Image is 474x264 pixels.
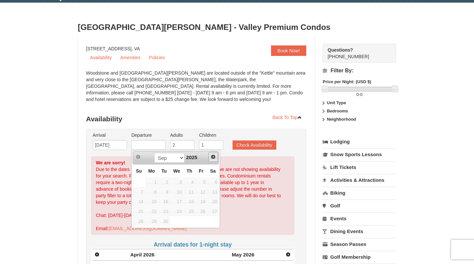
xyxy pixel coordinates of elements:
td: unAvailable [145,178,158,187]
span: Thursday [187,168,192,174]
a: Lodging [323,136,396,148]
span: 27 [207,207,218,216]
label: Children [199,132,223,138]
span: Prev [136,154,141,159]
span: 24 [170,207,183,216]
span: 11 [184,187,195,197]
span: 0 [356,92,359,97]
td: unAvailable [133,197,145,207]
span: 26 [196,207,207,216]
span: 10 [170,187,183,197]
a: Golf Membership [323,251,396,263]
td: unAvailable [207,197,219,207]
strong: Neighborhood [327,117,356,122]
span: Next [211,154,216,159]
a: Prev [93,250,102,259]
a: Events [323,212,396,225]
span: 14 [133,197,144,206]
span: 8 [145,187,158,197]
a: Dining Events [323,225,396,237]
td: unAvailable [158,178,170,187]
a: Snow Sports Lessons [323,148,396,160]
td: unAvailable [195,178,207,187]
td: unAvailable [207,178,219,187]
td: unAvailable [158,216,170,226]
td: unAvailable [158,197,170,207]
span: 25 [184,207,195,216]
td: unAvailable [145,187,158,197]
td: unAvailable [184,187,195,197]
a: Lift Tickets [323,161,396,173]
td: unAvailable [207,206,219,216]
td: unAvailable [170,178,184,187]
a: Next [209,152,218,162]
td: unAvailable [145,206,158,216]
a: Back To Top [268,112,307,122]
span: April [130,252,142,257]
strong: Questions? [328,47,353,53]
span: 2026 [143,252,154,257]
span: 16 [159,197,170,206]
span: 20 [207,197,218,206]
span: Tuesday [162,168,167,174]
span: 7 [133,187,144,197]
strong: Bedrooms [327,108,348,113]
span: [PHONE_NUMBER] [328,47,384,59]
td: unAvailable [170,206,184,216]
span: 2 [159,178,170,187]
span: Sunday [136,168,142,174]
td: unAvailable [184,178,195,187]
span: 2025 [186,155,197,160]
span: Saturday [210,168,216,174]
td: unAvailable [170,187,184,197]
span: 23 [159,207,170,216]
td: unAvailable [195,197,207,207]
span: Next [286,252,291,257]
strong: Unit Type [327,100,346,105]
span: 0 [360,92,362,97]
span: 15 [145,197,158,206]
td: unAvailable [158,206,170,216]
label: Departure [131,132,165,138]
span: 2026 [243,252,254,257]
td: unAvailable [195,206,207,216]
span: 6 [207,178,218,187]
td: unAvailable [133,187,145,197]
a: Golf [323,200,396,212]
span: 5 [196,178,207,187]
span: 29 [145,217,158,226]
h3: [GEOGRAPHIC_DATA][PERSON_NAME] - Valley Premium Condos [78,21,396,34]
span: 1 [145,178,158,187]
a: Amenities [116,53,144,62]
td: unAvailable [133,216,145,226]
td: unAvailable [170,197,184,207]
strong: Price per Night: (USD $) [323,79,371,84]
a: Prev [134,152,143,161]
label: Arrival [93,132,127,138]
span: 22 [145,207,158,216]
div: Due to the dates selected or number of guests in your party we are not showing availability for y... [91,156,295,235]
span: 9 [159,187,170,197]
span: 17 [170,197,183,206]
td: unAvailable [207,187,219,197]
div: Woodstone and [GEOGRAPHIC_DATA][PERSON_NAME] are located outside of the "Kettle" mountain area an... [86,70,307,109]
a: [EMAIL_ADDRESS][DOMAIN_NAME] [109,226,187,231]
span: Friday [199,168,203,174]
a: Availability [86,53,116,62]
label: - [323,91,396,98]
button: Check Availability [233,140,276,150]
span: 21 [133,207,144,216]
span: 4 [184,178,195,187]
span: Prev [94,252,100,257]
span: 28 [133,217,144,226]
span: May [232,252,242,257]
strong: We are sorry! [96,160,125,165]
span: 30 [159,217,170,226]
h4: Arrival dates for 1-night stay [91,241,295,248]
h4: Filter By: [323,68,396,74]
a: Activities & Attractions [323,174,396,186]
td: unAvailable [145,216,158,226]
span: 13 [207,187,218,197]
label: Adults [170,132,194,138]
td: unAvailable [133,206,145,216]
